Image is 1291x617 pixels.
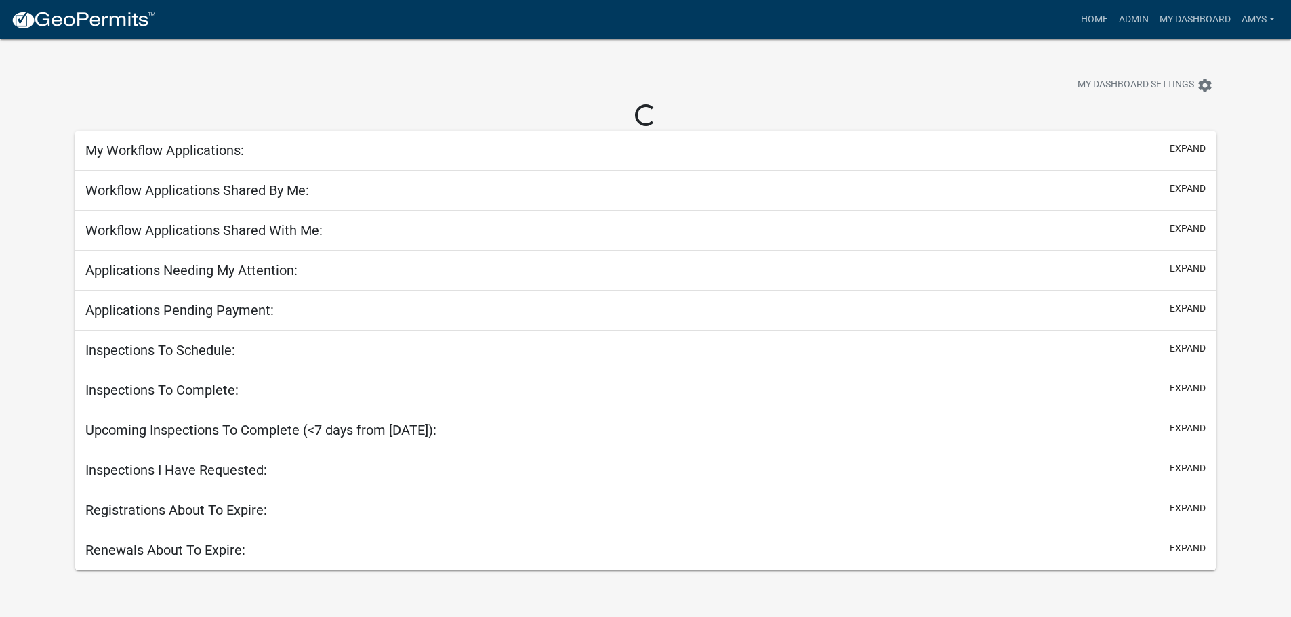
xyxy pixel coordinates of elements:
[1170,541,1206,555] button: expand
[85,302,274,318] h5: Applications Pending Payment:
[1170,461,1206,475] button: expand
[1170,341,1206,356] button: expand
[85,222,323,238] h5: Workflow Applications Shared With Me:
[85,342,235,358] h5: Inspections To Schedule:
[1197,77,1213,93] i: settings
[1067,72,1224,98] button: My Dashboard Settingssettings
[1170,142,1206,156] button: expand
[1113,7,1154,33] a: Admin
[85,502,267,518] h5: Registrations About To Expire:
[1170,421,1206,435] button: expand
[1170,381,1206,396] button: expand
[85,542,245,558] h5: Renewals About To Expire:
[85,182,309,198] h5: Workflow Applications Shared By Me:
[1236,7,1280,33] a: AmyS
[1170,182,1206,196] button: expand
[85,422,436,438] h5: Upcoming Inspections To Complete (<7 days from [DATE]):
[85,462,267,478] h5: Inspections I Have Requested:
[1078,77,1194,93] span: My Dashboard Settings
[1075,7,1113,33] a: Home
[85,382,239,398] h5: Inspections To Complete:
[1170,221,1206,236] button: expand
[1154,7,1236,33] a: My Dashboard
[1170,301,1206,316] button: expand
[85,142,244,158] h5: My Workflow Applications:
[1170,261,1206,276] button: expand
[1170,501,1206,515] button: expand
[85,262,298,278] h5: Applications Needing My Attention:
